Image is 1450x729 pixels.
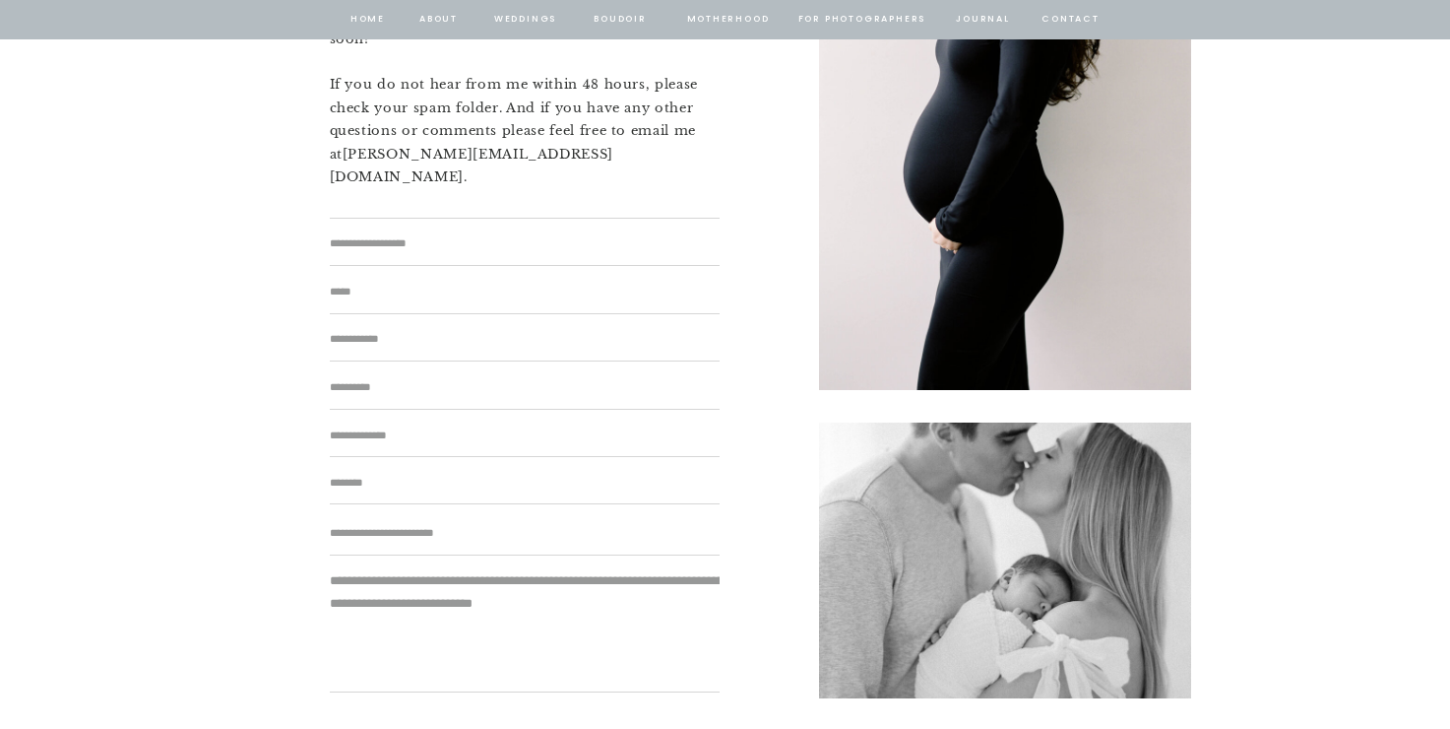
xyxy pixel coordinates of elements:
[492,11,559,29] a: Weddings
[798,11,926,29] a: for photographers
[1040,11,1103,29] a: contact
[418,11,460,29] a: about
[349,11,387,29] a: home
[593,11,649,29] a: BOUDOIR
[687,11,769,29] a: Motherhood
[330,146,614,185] a: [PERSON_NAME][EMAIL_ADDRESS][DOMAIN_NAME]
[953,11,1014,29] a: journal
